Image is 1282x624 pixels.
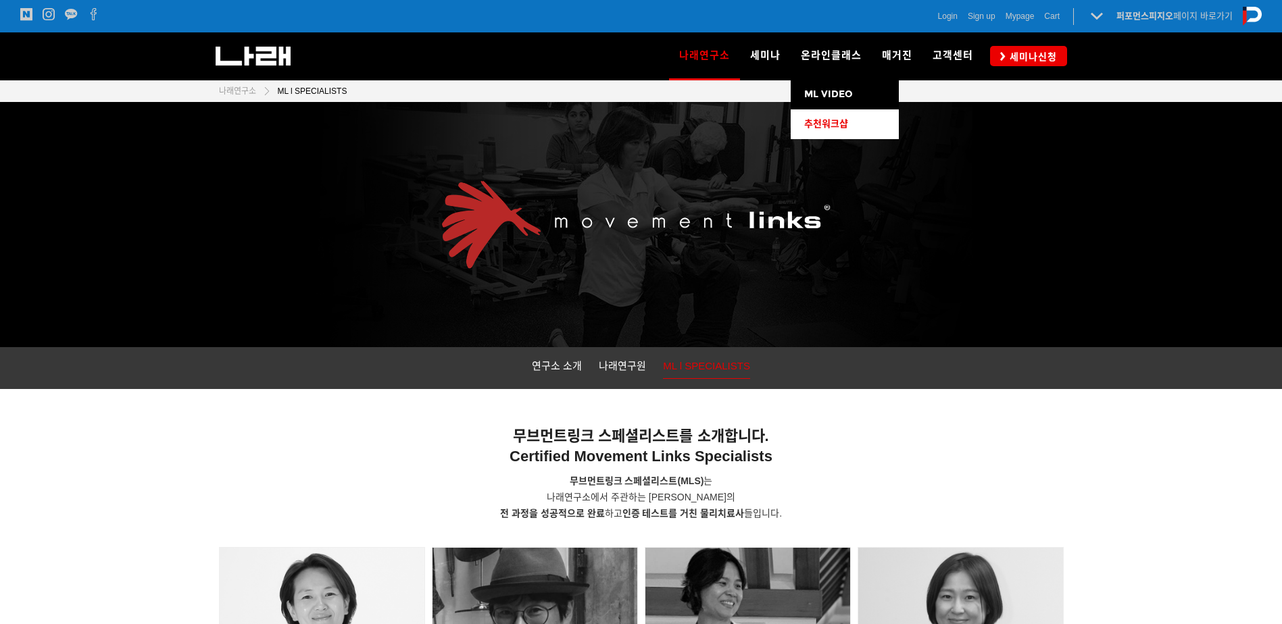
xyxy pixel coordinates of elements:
span: 나래연구소 [679,45,730,66]
strong: 전 과정을 성공적으로 완료 [500,508,605,519]
a: ML l SPECIALISTS [271,84,347,98]
a: 세미나신청 [990,46,1067,66]
a: 온라인클래스 [791,32,872,80]
span: ML VIDEO [804,88,853,100]
span: 는 [678,475,713,486]
a: 나래연구소 [219,84,256,98]
span: Certified Movement Links Specialists [510,448,772,465]
span: 연구소 소개 [532,360,582,371]
a: 세미나 [740,32,791,80]
strong: 인증 테스트를 거친 물리치료사 [622,508,745,519]
a: Login [938,9,958,23]
strong: 퍼포먼스피지오 [1116,11,1173,21]
span: 온라인클래스 [801,49,862,61]
a: 나래연구소 [669,32,740,80]
span: 나래연구소에서 주관하는 [PERSON_NAME]의 [547,492,735,502]
a: 고객센터 [922,32,983,80]
a: 나래연구원 [599,357,646,378]
a: 연구소 소개 [532,357,582,378]
a: 퍼포먼스피지오페이지 바로가기 [1116,11,1233,21]
strong: (MLS) [678,475,704,486]
span: 무브먼트링크 스페셜리스트를 소개합니다. [513,427,768,444]
a: Sign up [968,9,995,23]
span: 매거진 [882,49,912,61]
span: 고객센터 [933,49,973,61]
span: 나래연구원 [599,360,646,371]
span: 하고 들입니다. [500,508,782,519]
span: ML l SPECIALISTS [663,360,750,371]
a: ML VIDEO [791,80,899,109]
span: 무브먼트링크 스페셜리스트 [570,475,678,486]
a: 추천워크샵 [791,109,899,139]
a: 매거진 [872,32,922,80]
span: 세미나신청 [1006,50,1057,63]
span: 세미나 [750,49,781,61]
a: Mypage [1006,9,1035,23]
span: ML l SPECIALISTS [278,86,347,96]
a: ML l SPECIALISTS [663,357,750,379]
span: 추천워크샵 [804,118,848,130]
a: Cart [1044,9,1060,23]
span: 나래연구소 [219,86,256,96]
